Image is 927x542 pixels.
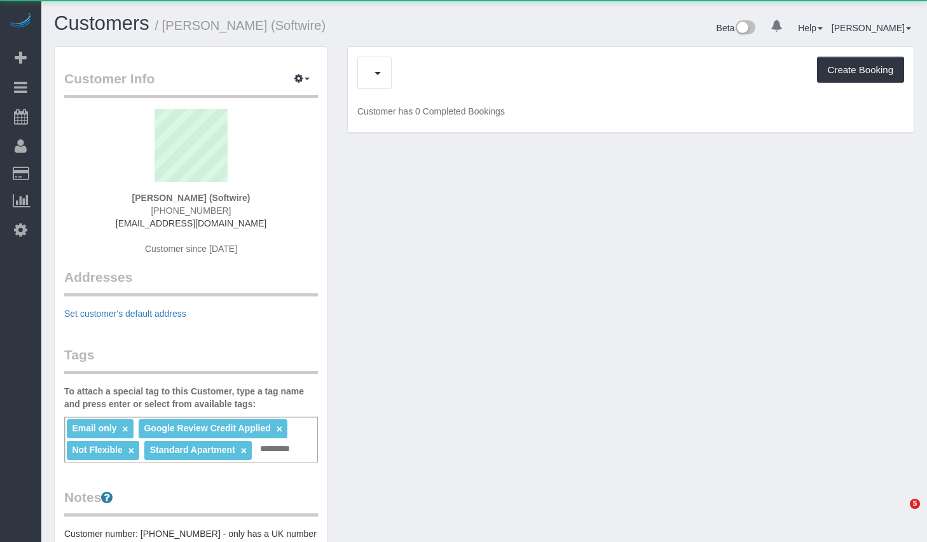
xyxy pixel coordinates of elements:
[64,309,186,319] a: Set customer's default address
[734,20,755,37] img: New interface
[144,423,270,433] span: Google Review Credit Applied
[64,488,318,517] legend: Notes
[145,244,237,254] span: Customer since [DATE]
[54,12,149,34] a: Customers
[798,23,823,33] a: Help
[122,424,128,434] a: ×
[128,445,134,456] a: ×
[72,445,122,455] span: Not Flexible
[151,205,231,216] span: [PHONE_NUMBER]
[132,193,251,203] strong: [PERSON_NAME] (Softwire)
[817,57,904,83] button: Create Booking
[241,445,247,456] a: ×
[72,423,116,433] span: Email only
[64,69,318,98] legend: Customer Info
[8,13,33,31] img: Automaid Logo
[884,499,914,529] iframe: Intercom live chat
[64,345,318,374] legend: Tags
[155,18,326,32] small: / [PERSON_NAME] (Softwire)
[64,385,318,410] label: To attach a special tag to this Customer, type a tag name and press enter or select from availabl...
[357,105,904,118] p: Customer has 0 Completed Bookings
[116,218,266,228] a: [EMAIL_ADDRESS][DOMAIN_NAME]
[717,23,756,33] a: Beta
[910,499,920,509] span: 5
[277,424,282,434] a: ×
[832,23,911,33] a: [PERSON_NAME]
[150,445,235,455] span: Standard Apartment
